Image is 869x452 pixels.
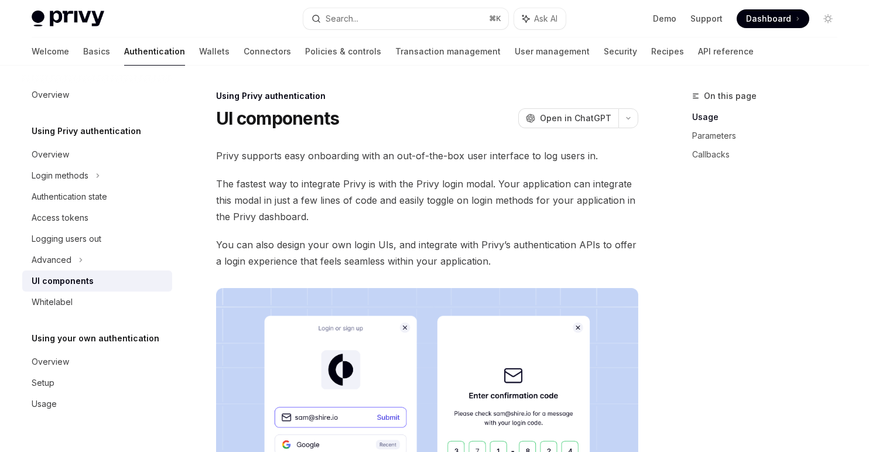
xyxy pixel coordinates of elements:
a: Demo [653,13,676,25]
div: Advanced [32,253,71,267]
span: Ask AI [534,13,557,25]
a: Basics [83,37,110,66]
div: Login methods [32,169,88,183]
div: Using Privy authentication [216,90,638,102]
a: Usage [692,108,847,126]
div: Usage [32,397,57,411]
a: Dashboard [737,9,809,28]
a: Security [604,37,637,66]
span: Privy supports easy onboarding with an out-of-the-box user interface to log users in. [216,148,638,164]
a: Support [690,13,723,25]
div: Search... [326,12,358,26]
a: Connectors [244,37,291,66]
a: Whitelabel [22,292,172,313]
a: Overview [22,144,172,165]
div: Logging users out [32,232,101,246]
a: Overview [22,351,172,372]
span: On this page [704,89,757,103]
button: Toggle dark mode [819,9,837,28]
a: Usage [22,393,172,415]
button: Open in ChatGPT [518,108,618,128]
a: Policies & controls [305,37,381,66]
a: Authentication [124,37,185,66]
div: Overview [32,355,69,369]
a: User management [515,37,590,66]
button: Ask AI [514,8,566,29]
h1: UI components [216,108,339,129]
span: The fastest way to integrate Privy is with the Privy login modal. Your application can integrate ... [216,176,638,225]
a: API reference [698,37,754,66]
a: Parameters [692,126,847,145]
div: Setup [32,376,54,390]
span: ⌘ K [489,14,501,23]
a: Overview [22,84,172,105]
button: Search...⌘K [303,8,508,29]
img: light logo [32,11,104,27]
span: You can also design your own login UIs, and integrate with Privy’s authentication APIs to offer a... [216,237,638,269]
a: UI components [22,270,172,292]
a: Wallets [199,37,230,66]
a: Welcome [32,37,69,66]
h5: Using Privy authentication [32,124,141,138]
div: Whitelabel [32,295,73,309]
a: Logging users out [22,228,172,249]
div: UI components [32,274,94,288]
div: Overview [32,88,69,102]
span: Dashboard [746,13,791,25]
div: Access tokens [32,211,88,225]
a: Transaction management [395,37,501,66]
a: Access tokens [22,207,172,228]
a: Recipes [651,37,684,66]
span: Open in ChatGPT [540,112,611,124]
div: Overview [32,148,69,162]
h5: Using your own authentication [32,331,159,345]
div: Authentication state [32,190,107,204]
a: Setup [22,372,172,393]
a: Authentication state [22,186,172,207]
a: Callbacks [692,145,847,164]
